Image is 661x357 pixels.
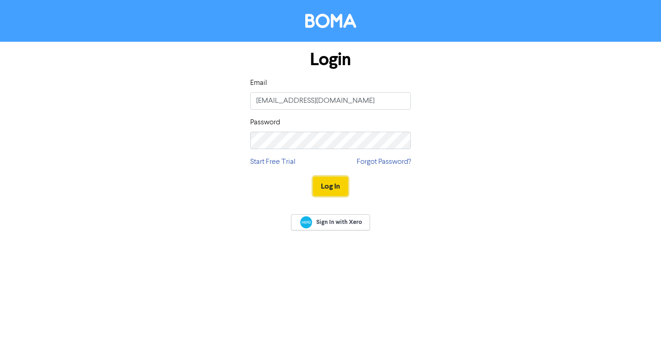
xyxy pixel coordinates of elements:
iframe: Chat Widget [615,313,661,357]
span: Sign In with Xero [316,218,362,226]
a: Sign In with Xero [291,214,370,230]
label: Email [250,78,267,89]
button: Log In [313,177,348,196]
a: Forgot Password? [357,156,411,167]
img: BOMA Logo [305,14,356,28]
label: Password [250,117,280,128]
h1: Login [250,49,411,70]
a: Start Free Trial [250,156,296,167]
img: Xero logo [300,216,312,229]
